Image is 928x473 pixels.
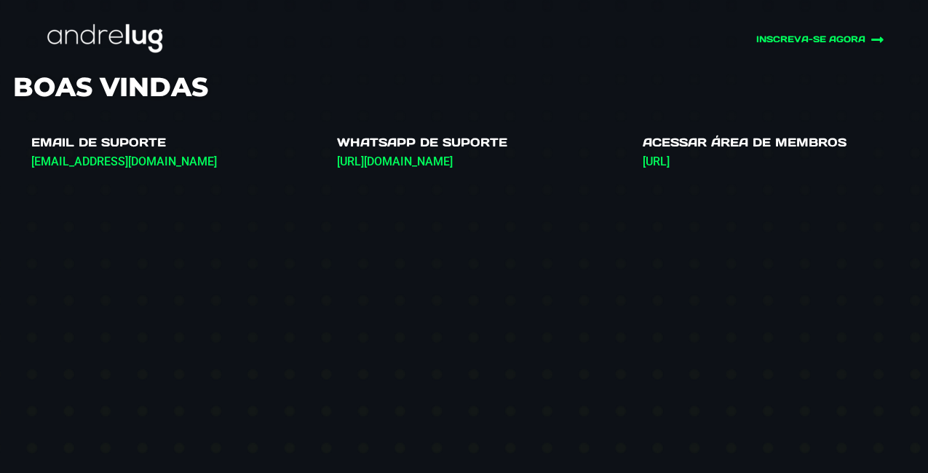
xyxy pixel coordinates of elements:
h3: BOAS VINDAS [13,71,916,103]
h4: WhatsApp de Suporte [337,136,610,153]
a: [URL] [643,155,670,168]
a: [EMAIL_ADDRESS][DOMAIN_NAME] [31,155,217,168]
h4: Email de suporte [31,136,304,153]
a: [URL][DOMAIN_NAME] [337,155,453,168]
a: INSCREVA-SE AGORA [631,33,884,47]
h4: Acessar Área de Membros [643,136,916,153]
